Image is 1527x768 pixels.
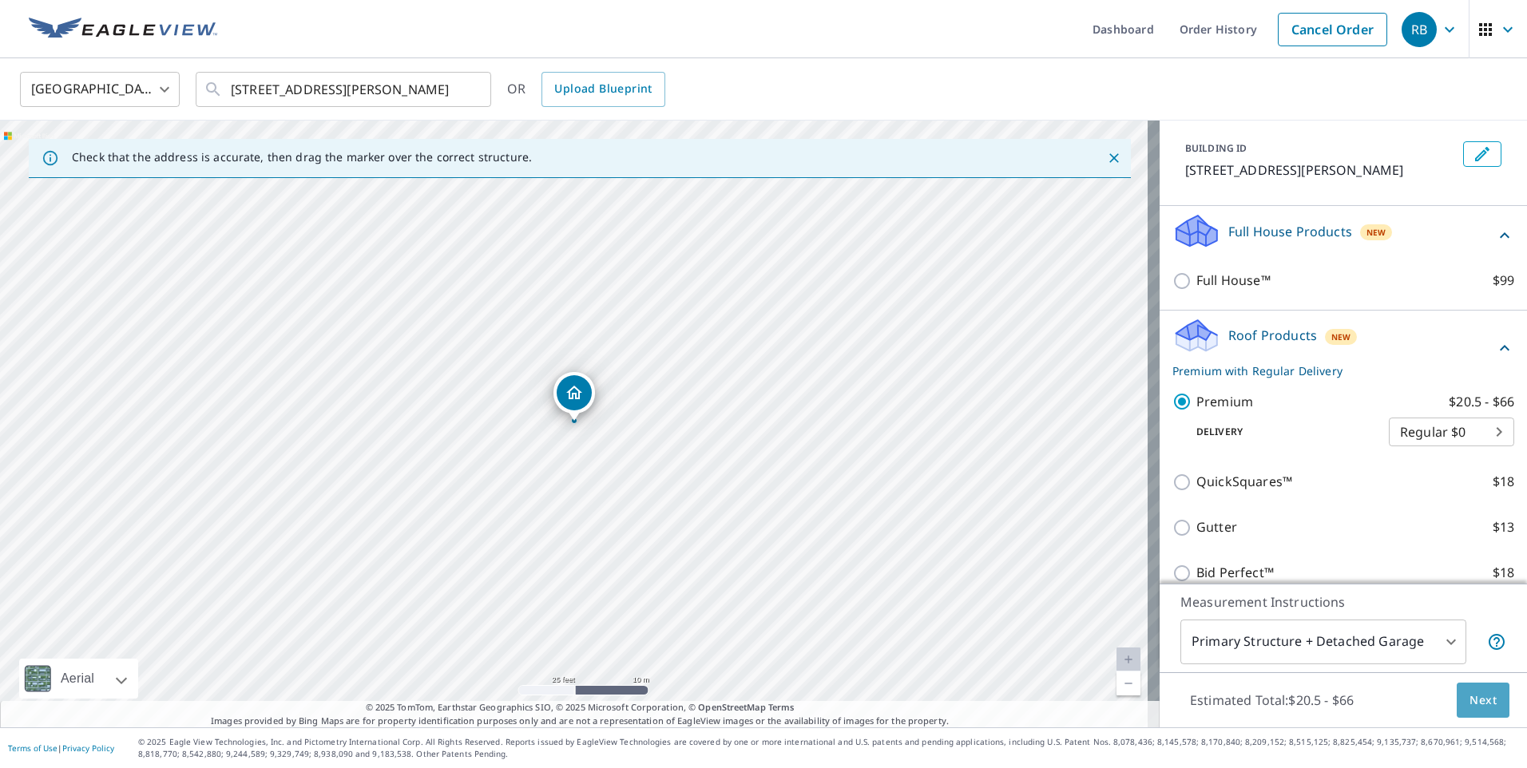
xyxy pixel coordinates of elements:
p: Full House™ [1196,271,1271,291]
a: Upload Blueprint [541,72,664,107]
p: $13 [1493,517,1514,537]
a: Terms of Use [8,742,58,754]
p: $99 [1493,271,1514,291]
a: Privacy Policy [62,742,114,754]
span: Your report will include the primary structure and a detached garage if one exists. [1487,632,1506,651]
p: Delivery [1172,425,1389,439]
p: Gutter [1196,517,1237,537]
span: Next [1469,691,1497,711]
div: [GEOGRAPHIC_DATA] [20,67,180,112]
div: Aerial [19,659,138,699]
input: Search by address or latitude-longitude [231,67,458,112]
button: Edit building 1 [1463,141,1501,167]
span: New [1366,226,1386,239]
a: Cancel Order [1278,13,1387,46]
p: | [8,743,114,753]
p: Premium [1196,392,1253,412]
p: [STREET_ADDRESS][PERSON_NAME] [1185,160,1457,180]
p: Check that the address is accurate, then drag the marker over the correct structure. [72,150,532,164]
p: Premium with Regular Delivery [1172,362,1495,379]
p: Estimated Total: $20.5 - $66 [1177,683,1366,718]
div: RB [1402,12,1437,47]
p: $20.5 - $66 [1449,392,1514,412]
p: © 2025 Eagle View Technologies, Inc. and Pictometry International Corp. All Rights Reserved. Repo... [138,736,1519,760]
p: Full House Products [1228,222,1352,241]
div: Dropped pin, building 1, Residential property, 12 Wildwood Ct Clifton Park, NY 12065 [553,372,595,422]
p: QuickSquares™ [1196,472,1292,492]
button: Next [1457,683,1509,719]
a: Current Level 20, Zoom Out [1116,671,1140,695]
span: New [1331,331,1351,343]
p: $18 [1493,472,1514,492]
a: OpenStreetMap [698,701,765,713]
div: Primary Structure + Detached Garage [1180,620,1466,664]
div: OR [507,72,665,107]
p: Roof Products [1228,326,1317,345]
a: Current Level 20, Zoom In Disabled [1116,647,1140,671]
a: Terms [768,701,795,713]
p: Bid Perfect™ [1196,563,1274,583]
button: Close [1104,148,1124,168]
p: BUILDING ID [1185,141,1247,155]
p: Measurement Instructions [1180,592,1506,612]
div: Roof ProductsNewPremium with Regular Delivery [1172,317,1514,379]
span: Upload Blueprint [554,79,652,99]
div: Aerial [56,659,99,699]
div: Regular $0 [1389,410,1514,454]
img: EV Logo [29,18,217,42]
span: © 2025 TomTom, Earthstar Geographics SIO, © 2025 Microsoft Corporation, © [366,701,795,715]
div: Full House ProductsNew [1172,212,1514,258]
p: $18 [1493,563,1514,583]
